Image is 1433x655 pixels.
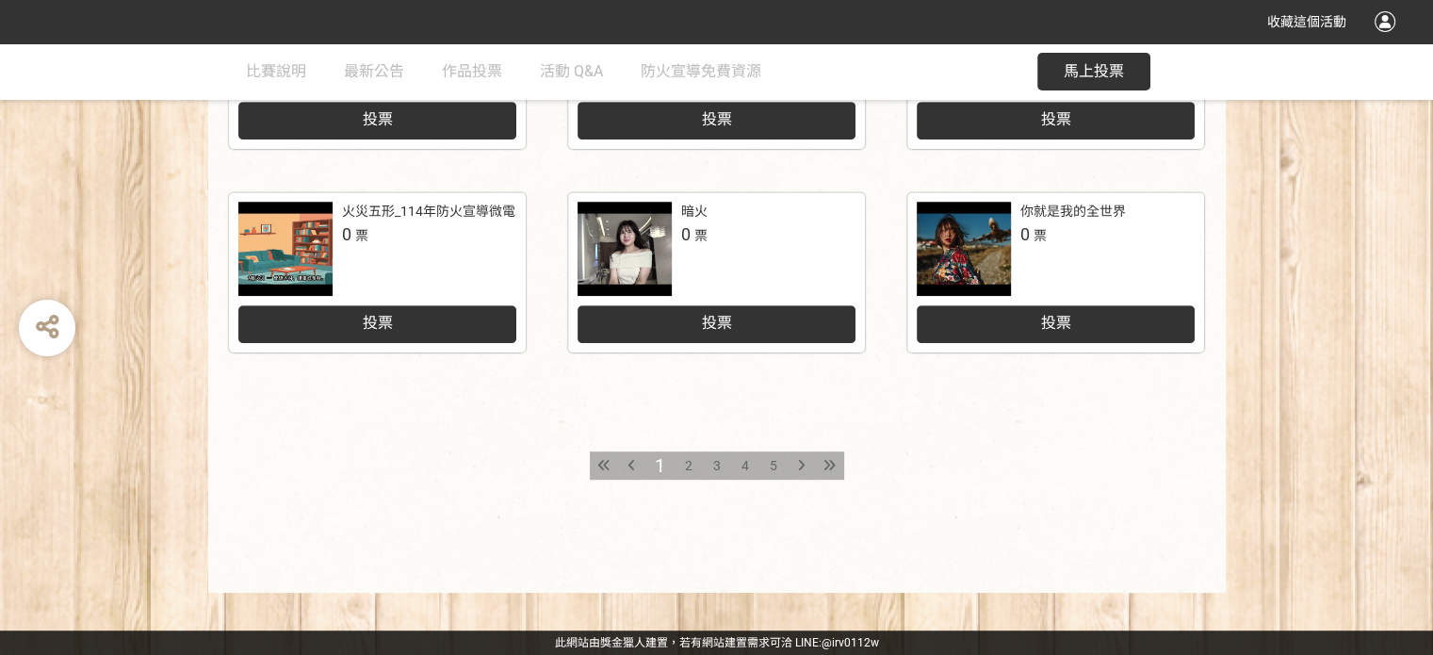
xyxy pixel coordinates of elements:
[641,62,761,80] span: 防火宣導免費資源
[246,62,306,80] span: 比賽說明
[1037,53,1150,90] button: 馬上投票
[770,458,777,473] span: 5
[540,43,603,100] a: 活動 Q&A
[1034,228,1047,243] span: 票
[1020,224,1030,244] span: 0
[1064,62,1124,80] span: 馬上投票
[246,43,306,100] a: 比賽說明
[741,458,749,473] span: 4
[568,192,865,352] a: 暗火0票投票
[342,224,351,244] span: 0
[540,62,603,80] span: 活動 Q&A
[685,458,692,473] span: 2
[355,228,368,243] span: 票
[1040,314,1070,332] span: 投票
[655,454,665,477] span: 1
[1267,14,1346,29] span: 收藏這個活動
[229,192,526,352] a: 火災五形_114年防火宣導微電影徵選競賽0票投票
[442,62,502,80] span: 作品投票
[681,224,691,244] span: 0
[362,110,392,128] span: 投票
[822,636,879,649] a: @irv0112w
[694,228,708,243] span: 票
[344,62,404,80] span: 最新公告
[442,43,502,100] a: 作品投票
[713,458,721,473] span: 3
[555,636,879,649] span: 可洽 LINE:
[1040,110,1070,128] span: 投票
[344,43,404,100] a: 最新公告
[555,636,770,649] a: 此網站由獎金獵人建置，若有網站建置需求
[701,314,731,332] span: 投票
[907,192,1204,352] a: 你就是我的全世界0票投票
[1020,202,1126,221] div: 你就是我的全世界
[701,110,731,128] span: 投票
[362,314,392,332] span: 投票
[641,43,761,100] a: 防火宣導免費資源
[342,202,581,221] div: 火災五形_114年防火宣導微電影徵選競賽
[681,202,708,221] div: 暗火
